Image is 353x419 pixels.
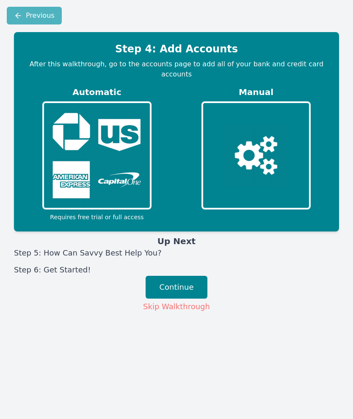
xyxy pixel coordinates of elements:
p: Requires free trial or full access [24,213,170,221]
img: Gears [224,124,288,187]
button: Previous [7,7,62,24]
li: Step 6: Get Started! [14,264,339,276]
h3: Up Next [14,235,339,247]
li: Step 5: How Can Savvy Best Help You? [14,247,339,259]
p: After this walkthrough, go to the accounts page to add all of your bank and credit card accounts [24,59,329,79]
h2: Step 4: Add Accounts [24,42,329,56]
button: Skip Walkthrough [143,300,210,313]
h3: Manual [183,86,329,98]
img: Bank Logos [46,104,148,207]
h3: Automatic [24,86,170,98]
button: Continue [146,276,208,299]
